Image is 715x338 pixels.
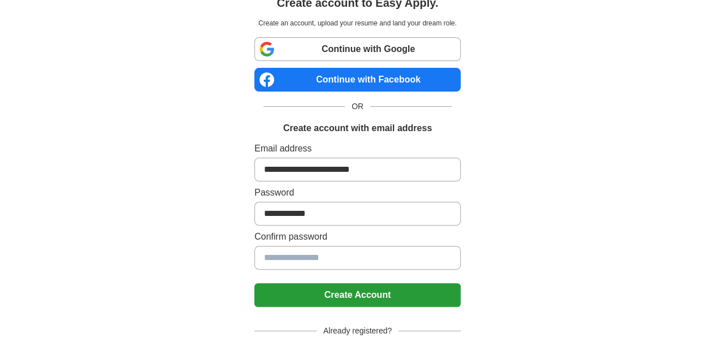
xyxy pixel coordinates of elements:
label: Confirm password [254,230,461,244]
a: Continue with Google [254,37,461,61]
h1: Create account with email address [283,122,432,135]
p: Create an account, upload your resume and land your dream role. [257,18,458,28]
label: Password [254,186,461,200]
label: Email address [254,142,461,155]
span: Already registered? [317,325,398,337]
a: Continue with Facebook [254,68,461,92]
button: Create Account [254,283,461,307]
span: OR [345,101,370,112]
